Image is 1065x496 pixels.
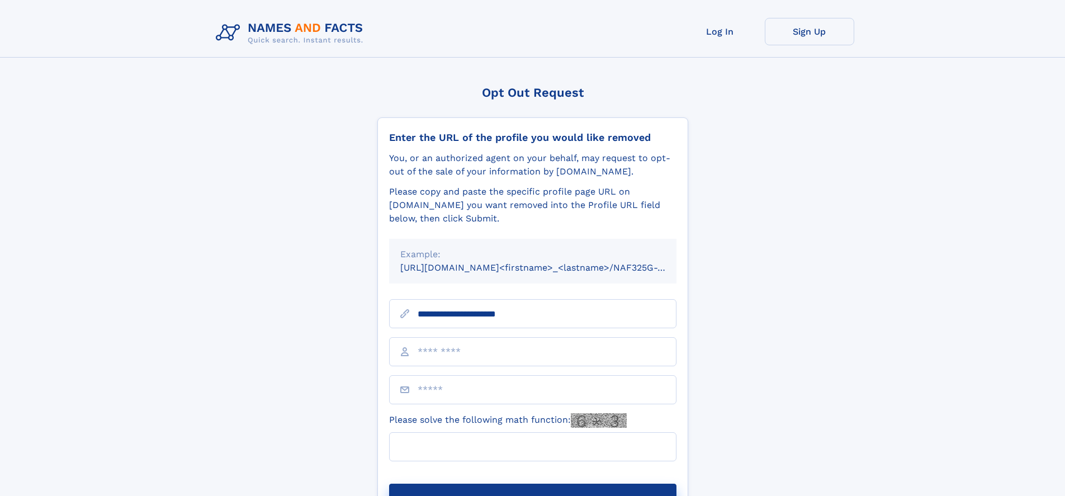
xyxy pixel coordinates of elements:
img: Logo Names and Facts [211,18,372,48]
label: Please solve the following math function: [389,413,627,428]
a: Log In [675,18,765,45]
a: Sign Up [765,18,854,45]
small: [URL][DOMAIN_NAME]<firstname>_<lastname>/NAF325G-xxxxxxxx [400,262,698,273]
div: Opt Out Request [377,86,688,100]
div: Example: [400,248,665,261]
div: You, or an authorized agent on your behalf, may request to opt-out of the sale of your informatio... [389,152,676,178]
div: Please copy and paste the specific profile page URL on [DOMAIN_NAME] you want removed into the Pr... [389,185,676,225]
div: Enter the URL of the profile you would like removed [389,131,676,144]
